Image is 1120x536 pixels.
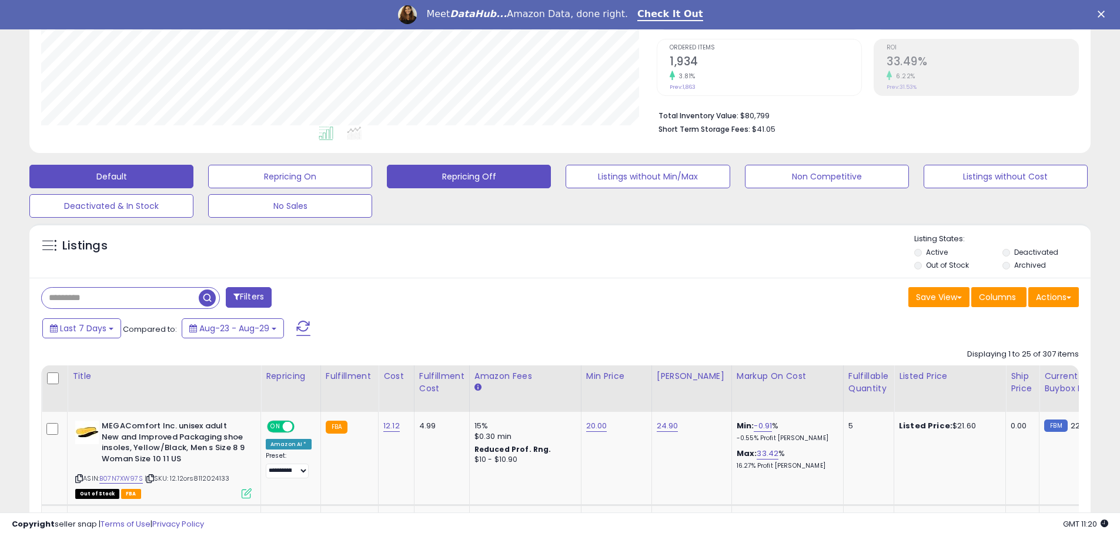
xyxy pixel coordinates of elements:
[383,370,409,382] div: Cost
[60,322,106,334] span: Last 7 Days
[737,421,834,442] div: %
[899,370,1001,382] div: Listed Price
[670,84,696,91] small: Prev: 1,863
[657,370,727,382] div: [PERSON_NAME]
[737,462,834,470] p: 16.27% Profit [PERSON_NAME]
[1028,287,1079,307] button: Actions
[745,165,909,188] button: Non Competitive
[967,349,1079,360] div: Displaying 1 to 25 of 307 items
[99,474,143,484] a: B07N7XW97S
[266,370,316,382] div: Repricing
[266,439,312,450] div: Amazon AI *
[1071,420,1092,431] span: 22.95
[731,365,843,412] th: The percentage added to the cost of goods (COGS) that forms the calculator for Min & Max prices.
[268,422,283,432] span: ON
[101,518,151,530] a: Terms of Use
[1098,11,1109,18] div: Close
[908,287,969,307] button: Save View
[326,421,347,434] small: FBA
[29,194,193,218] button: Deactivated & In Stock
[848,421,885,431] div: 5
[566,165,730,188] button: Listings without Min/Max
[474,370,576,382] div: Amazon Fees
[737,420,754,431] b: Min:
[266,452,312,478] div: Preset:
[75,489,119,499] span: All listings that are currently out of stock and unavailable for purchase on Amazon
[123,324,177,335] span: Compared to:
[419,421,460,431] div: 4.99
[199,322,269,334] span: Aug-23 - Aug-29
[102,421,245,467] b: MEGAComfort Inc. unisex adult New and Improved Packaging shoe insoles, Yellow/Black, Men s Size 8...
[1044,370,1105,395] div: Current Buybox Price
[1063,518,1108,530] span: 2025-09-6 11:20 GMT
[737,448,834,470] div: %
[1014,260,1046,270] label: Archived
[1011,370,1034,395] div: Ship Price
[658,108,1070,122] li: $80,799
[293,422,312,432] span: OFF
[75,421,99,444] img: 41xCl1JbLcL._SL40_.jpg
[971,287,1027,307] button: Columns
[926,260,969,270] label: Out of Stock
[979,291,1016,303] span: Columns
[899,420,952,431] b: Listed Price:
[637,8,703,21] a: Check It Out
[924,165,1088,188] button: Listings without Cost
[72,370,256,382] div: Title
[208,165,372,188] button: Repricing On
[75,421,252,497] div: ASIN:
[426,8,628,20] div: Meet Amazon Data, done right.
[586,370,647,382] div: Min Price
[670,45,861,51] span: Ordered Items
[887,84,917,91] small: Prev: 31.53%
[586,420,607,432] a: 20.00
[675,72,696,81] small: 3.81%
[1014,247,1058,257] label: Deactivated
[737,370,838,382] div: Markup on Cost
[892,72,915,81] small: 6.22%
[754,420,772,432] a: -0.91
[1044,420,1067,432] small: FBM
[914,234,1091,245] p: Listing States:
[737,448,757,459] b: Max:
[326,370,373,382] div: Fulfillment
[1011,421,1030,431] div: 0.00
[145,474,229,483] span: | SKU: 12.12ors8112024133
[899,421,997,431] div: $21.60
[12,518,55,530] strong: Copyright
[152,518,204,530] a: Privacy Policy
[474,444,551,454] b: Reduced Prof. Rng.
[474,421,572,431] div: 15%
[848,370,889,395] div: Fulfillable Quantity
[737,434,834,442] p: -0.55% Profit [PERSON_NAME]
[757,448,778,460] a: 33.42
[182,318,284,338] button: Aug-23 - Aug-29
[383,420,400,432] a: 12.12
[670,55,861,71] h2: 1,934
[752,124,775,135] span: $41.05
[419,370,464,395] div: Fulfillment Cost
[208,194,372,218] button: No Sales
[887,45,1078,51] span: ROI
[42,318,121,338] button: Last 7 Days
[474,431,572,442] div: $0.30 min
[658,111,738,121] b: Total Inventory Value:
[12,519,204,530] div: seller snap | |
[474,382,482,393] small: Amazon Fees.
[658,124,750,134] b: Short Term Storage Fees:
[450,8,507,19] i: DataHub...
[887,55,1078,71] h2: 33.49%
[474,455,572,465] div: $10 - $10.90
[398,5,417,24] img: Profile image for Georgie
[926,247,948,257] label: Active
[29,165,193,188] button: Default
[121,489,141,499] span: FBA
[387,165,551,188] button: Repricing Off
[62,238,108,254] h5: Listings
[657,420,678,432] a: 24.90
[226,287,272,308] button: Filters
